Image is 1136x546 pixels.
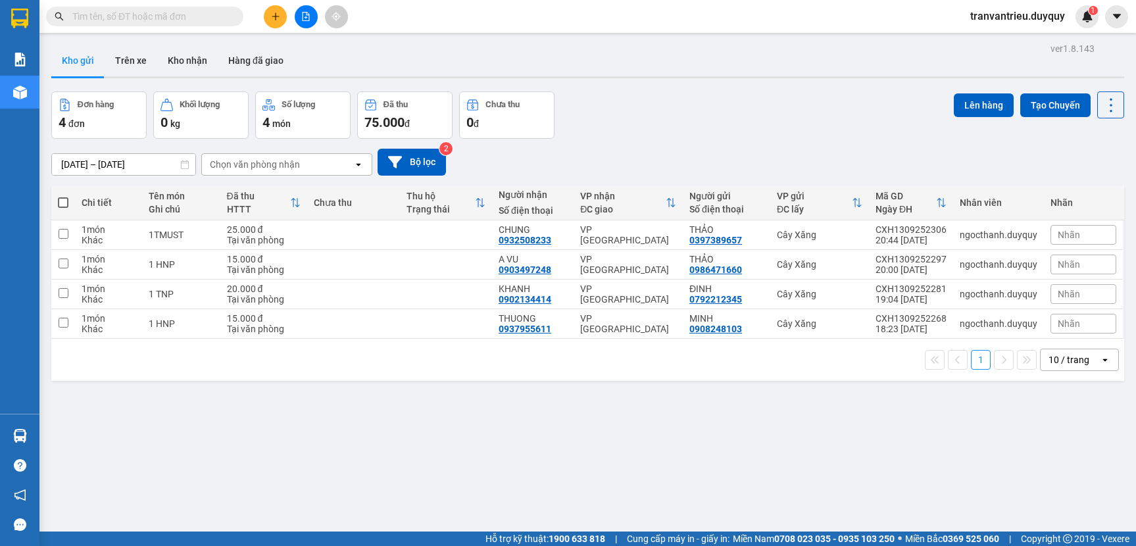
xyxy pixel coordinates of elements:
span: 0 [466,114,474,130]
div: Số điện thoại [689,204,764,214]
button: Khối lượng0kg [153,91,249,139]
div: VP [GEOGRAPHIC_DATA] [580,284,676,305]
div: ĐINH [689,284,764,294]
input: Tìm tên, số ĐT hoặc mã đơn [72,9,228,24]
div: Cây Xăng [777,259,862,270]
span: đơn [68,118,85,129]
div: THẢO [689,224,764,235]
button: caret-down [1105,5,1128,28]
div: Khác [82,264,136,275]
div: 1TMUST [149,230,213,240]
div: Nhân viên [960,197,1037,208]
img: warehouse-icon [13,86,27,99]
div: ver 1.8.143 [1050,41,1095,56]
div: A VU [499,254,567,264]
div: Đơn hàng [78,100,114,109]
span: caret-down [1111,11,1123,22]
span: 75.000 [364,114,405,130]
span: | [1009,532,1011,546]
button: plus [264,5,287,28]
div: ĐC lấy [777,204,852,214]
div: Tại văn phòng [227,235,301,245]
button: 1 [971,350,991,370]
div: CHUNG [499,224,567,235]
div: Cây Xăng [777,318,862,329]
div: 10 / trang [1049,353,1089,366]
div: Khác [82,235,136,245]
div: 1 món [82,313,136,324]
button: Số lượng4món [255,91,351,139]
span: Nhãn [1058,230,1080,240]
span: notification [14,489,26,501]
button: aim [325,5,348,28]
span: tranvantrieu.duyquy [960,8,1075,24]
span: Nhãn [1058,289,1080,299]
div: CXH1309252268 [876,313,947,324]
div: Chưa thu [314,197,393,208]
div: ngocthanh.duyquy [960,230,1037,240]
button: Đơn hàng4đơn [51,91,147,139]
div: Đã thu [227,191,291,201]
span: aim [332,12,341,21]
div: Tại văn phòng [227,264,301,275]
div: Tại văn phòng [227,294,301,305]
div: Trạng thái [407,204,475,214]
div: Người nhận [499,189,567,200]
span: copyright [1063,534,1072,543]
div: HTTT [227,204,291,214]
div: 0986471660 [689,264,742,275]
button: Trên xe [105,45,157,76]
div: THUONG [499,313,567,324]
div: VP nhận [580,191,666,201]
div: CXH1309252297 [876,254,947,264]
div: 20:44 [DATE] [876,235,947,245]
div: Nhãn [1050,197,1116,208]
button: Đã thu75.000đ [357,91,453,139]
span: Cung cấp máy in - giấy in: [627,532,729,546]
span: question-circle [14,459,26,472]
div: Ghi chú [149,204,213,214]
span: message [14,518,26,531]
div: 0932508233 [499,235,551,245]
div: VP [GEOGRAPHIC_DATA] [580,254,676,275]
div: Chưa thu [485,100,520,109]
div: 15.000 đ [227,254,301,264]
div: 20.000 đ [227,284,301,294]
div: VP [GEOGRAPHIC_DATA] [580,224,676,245]
div: ngocthanh.duyquy [960,318,1037,329]
sup: 1 [1089,6,1098,15]
div: THẢO [689,254,764,264]
button: Tạo Chuyến [1020,93,1091,117]
div: VP gửi [777,191,852,201]
sup: 2 [439,142,453,155]
div: Tại văn phòng [227,324,301,334]
span: Nhãn [1058,318,1080,329]
div: 25.000 đ [227,224,301,235]
div: ngocthanh.duyquy [960,259,1037,270]
div: MINH [689,313,764,324]
img: icon-new-feature [1081,11,1093,22]
img: solution-icon [13,53,27,66]
div: Cây Xăng [777,230,862,240]
button: Chưa thu0đ [459,91,555,139]
th: Toggle SortBy [574,186,683,220]
span: món [272,118,291,129]
div: 15.000 đ [227,313,301,324]
svg: open [353,159,364,170]
img: logo-vxr [11,9,28,28]
th: Toggle SortBy [770,186,869,220]
div: Chi tiết [82,197,136,208]
div: Khác [82,324,136,334]
strong: 0369 525 060 [943,534,999,544]
div: Cây Xăng [777,289,862,299]
button: Kho nhận [157,45,218,76]
div: 0792212345 [689,294,742,305]
th: Toggle SortBy [400,186,492,220]
div: ĐC giao [580,204,666,214]
div: CXH1309252281 [876,284,947,294]
span: 4 [262,114,270,130]
div: Người gửi [689,191,764,201]
div: KHANH [499,284,567,294]
div: Đã thu [383,100,408,109]
button: Hàng đã giao [218,45,294,76]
